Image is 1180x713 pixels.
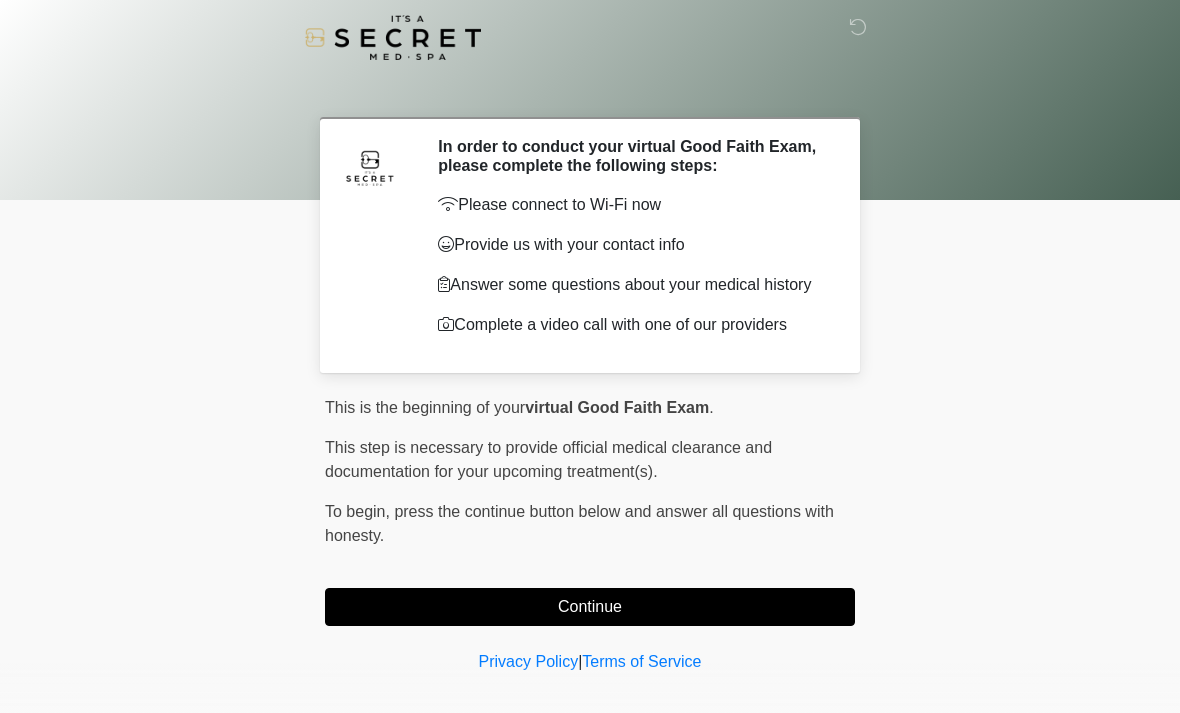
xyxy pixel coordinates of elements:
a: | [578,653,582,670]
h1: ‎ ‎ [310,72,870,109]
button: Continue [325,588,855,626]
span: This is the beginning of your [325,399,525,416]
span: To begin, [325,503,394,520]
p: Answer some questions about your medical history [438,273,825,297]
span: This step is necessary to provide official medical clearance and documentation for your upcoming ... [325,439,772,480]
a: Terms of Service [582,653,701,670]
p: Complete a video call with one of our providers [438,313,825,337]
strong: virtual Good Faith Exam [525,399,709,416]
h2: In order to conduct your virtual Good Faith Exam, please complete the following steps: [438,137,825,175]
img: Agent Avatar [340,137,400,197]
img: It's A Secret Med Spa Logo [305,15,481,60]
span: . [709,399,713,416]
p: Provide us with your contact info [438,233,825,257]
a: Privacy Policy [479,653,579,670]
p: Please connect to Wi-Fi now [438,193,825,217]
span: press the continue button below and answer all questions with honesty. [325,503,834,544]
